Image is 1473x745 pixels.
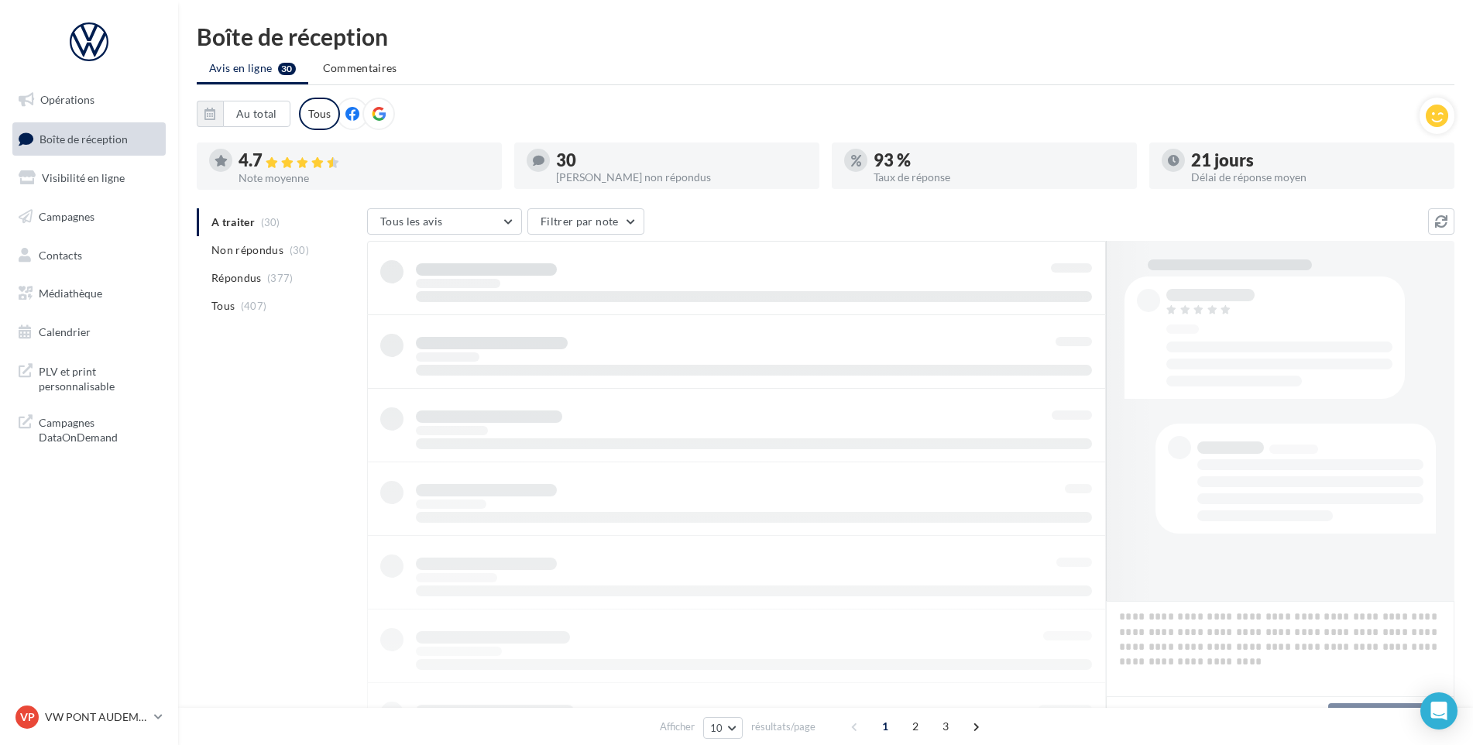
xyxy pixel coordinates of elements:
[45,709,148,725] p: VW PONT AUDEMER
[1191,172,1442,183] div: Délai de réponse moyen
[211,270,262,286] span: Répondus
[197,101,290,127] button: Au total
[1328,703,1447,730] button: Poster ma réponse
[39,287,102,300] span: Médiathèque
[223,101,290,127] button: Au total
[40,93,94,106] span: Opérations
[9,201,169,233] a: Campagnes
[1420,692,1458,730] div: Open Intercom Messenger
[9,316,169,348] a: Calendrier
[751,719,815,734] span: résultats/page
[42,171,125,184] span: Visibilité en ligne
[39,361,160,394] span: PLV et print personnalisable
[9,355,169,400] a: PLV et print personnalisable
[12,702,166,732] a: VP VW PONT AUDEMER
[556,152,807,169] div: 30
[9,239,169,272] a: Contacts
[367,208,522,235] button: Tous les avis
[197,25,1454,48] div: Boîte de réception
[710,722,723,734] span: 10
[9,406,169,451] a: Campagnes DataOnDemand
[39,412,160,445] span: Campagnes DataOnDemand
[290,244,309,256] span: (30)
[39,248,82,261] span: Contacts
[211,242,283,258] span: Non répondus
[9,84,169,116] a: Opérations
[9,122,169,156] a: Boîte de réception
[703,717,743,739] button: 10
[873,714,898,739] span: 1
[874,172,1124,183] div: Taux de réponse
[9,162,169,194] a: Visibilité en ligne
[1191,152,1442,169] div: 21 jours
[239,152,489,170] div: 4.7
[39,210,94,223] span: Campagnes
[211,298,235,314] span: Tous
[527,208,644,235] button: Filtrer par note
[39,325,91,338] span: Calendrier
[903,714,928,739] span: 2
[267,272,294,284] span: (377)
[241,300,267,312] span: (407)
[239,173,489,184] div: Note moyenne
[323,61,397,74] span: Commentaires
[9,277,169,310] a: Médiathèque
[39,132,128,145] span: Boîte de réception
[933,714,958,739] span: 3
[556,172,807,183] div: [PERSON_NAME] non répondus
[660,719,695,734] span: Afficher
[20,709,35,725] span: VP
[874,152,1124,169] div: 93 %
[299,98,340,130] div: Tous
[380,215,443,228] span: Tous les avis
